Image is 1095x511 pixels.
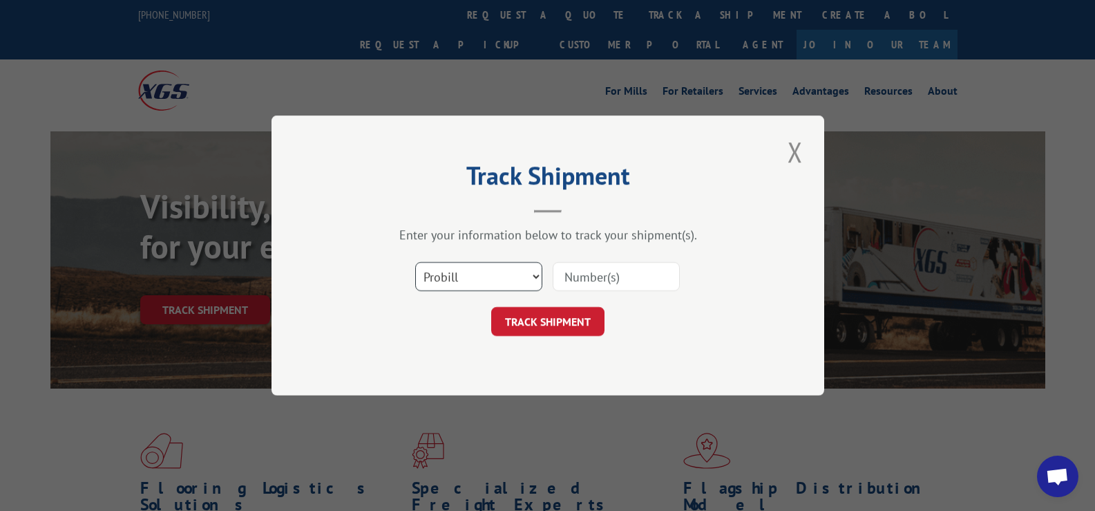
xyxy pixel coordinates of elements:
[491,307,604,336] button: TRACK SHIPMENT
[553,262,680,291] input: Number(s)
[1037,456,1078,497] a: Open chat
[783,133,807,171] button: Close modal
[341,166,755,192] h2: Track Shipment
[341,227,755,243] div: Enter your information below to track your shipment(s).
